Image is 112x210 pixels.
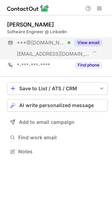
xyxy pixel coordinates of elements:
[18,148,105,155] span: Notes
[17,40,65,46] span: ***@[DOMAIN_NAME]
[7,147,108,156] button: Notes
[7,82,108,95] button: save-profile-one-click
[7,116,108,128] button: Add to email campaign
[7,29,108,35] div: Software Engineer @ Linkedin
[19,103,94,108] span: AI write personalized message
[18,134,105,141] span: Find work email
[7,99,108,112] button: AI write personalized message
[7,133,108,142] button: Find work email
[19,86,96,91] div: Save to List / ATS / CRM
[7,4,49,13] img: ContactOut v5.3.10
[17,51,90,57] span: [EMAIL_ADDRESS][DOMAIN_NAME]
[75,62,102,69] button: Reveal Button
[75,39,102,46] button: Reveal Button
[7,21,54,28] div: [PERSON_NAME]
[19,119,75,125] span: Add to email campaign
